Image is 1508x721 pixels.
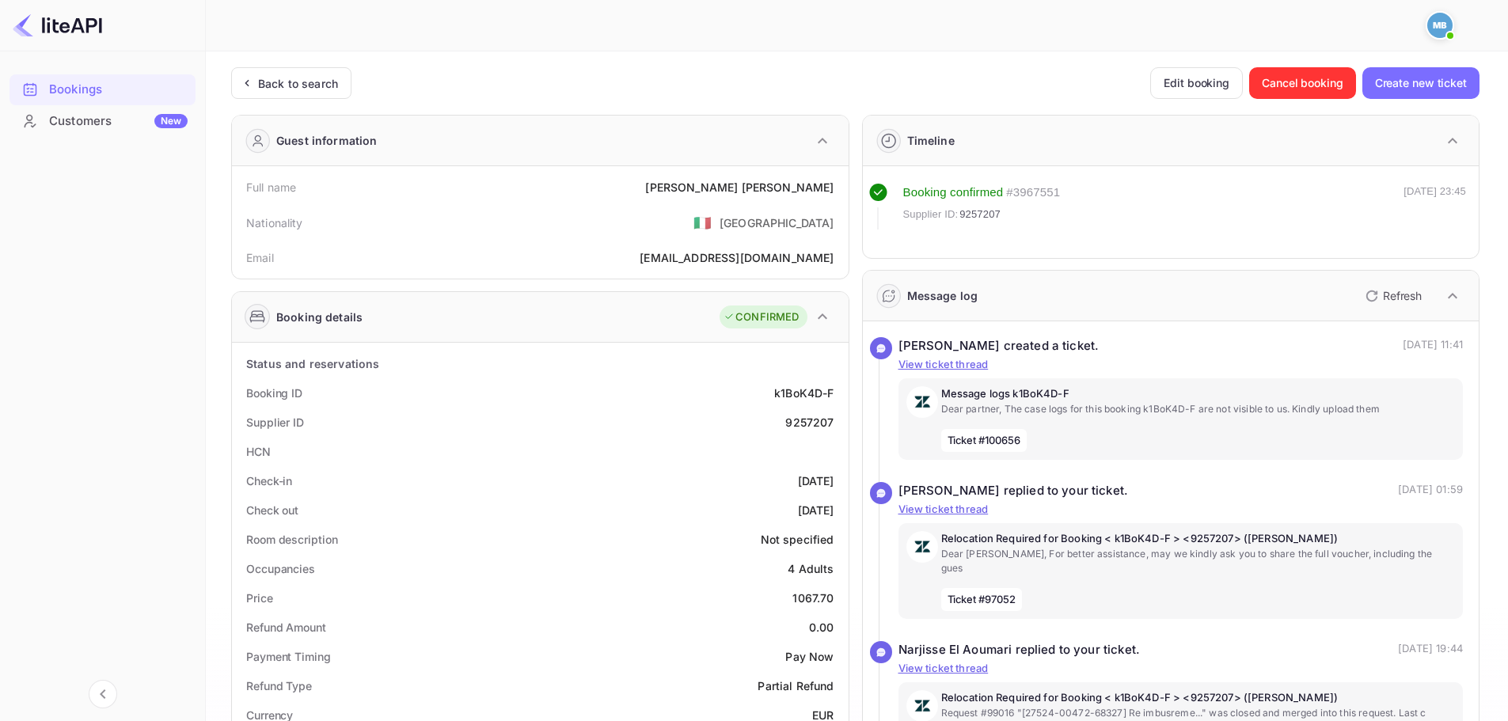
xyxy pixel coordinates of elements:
[941,706,1456,720] p: Request #99016 "[27524-00472-68327] Re imbusreme..." was closed and merged into this request. Last c
[9,74,196,105] div: Bookings
[898,337,1100,355] div: [PERSON_NAME] created a ticket.
[246,414,304,431] div: Supplier ID
[693,208,712,237] span: United States
[941,402,1456,416] p: Dear partner, The case logs for this booking k1BoK4D-F are not visible to us. Kindly upload them
[941,588,1023,612] span: Ticket #97052
[246,677,312,694] div: Refund Type
[246,214,303,231] div: Nationality
[246,502,298,518] div: Check out
[941,531,1456,547] p: Relocation Required for Booking < k1BoK4D-F > <9257207> ([PERSON_NAME])
[903,184,1004,202] div: Booking confirmed
[49,81,188,99] div: Bookings
[154,114,188,128] div: New
[1427,13,1453,38] img: Mohcine Belkhir
[9,106,196,135] a: CustomersNew
[1356,283,1428,309] button: Refresh
[246,249,274,266] div: Email
[1383,287,1422,304] p: Refresh
[1006,184,1060,202] div: # 3967551
[1249,67,1356,99] button: Cancel booking
[941,386,1456,402] p: Message logs k1BoK4D-F
[246,355,379,372] div: Status and reservations
[246,179,296,195] div: Full name
[788,560,834,577] div: 4 Adults
[941,547,1456,575] p: Dear [PERSON_NAME], For better assistance, may we kindly ask you to share the full voucher, inclu...
[246,590,273,606] div: Price
[906,386,938,418] img: AwvSTEc2VUhQAAAAAElFTkSuQmCC
[645,179,834,195] div: [PERSON_NAME] [PERSON_NAME]
[246,443,271,460] div: HCN
[724,309,799,325] div: CONFIRMED
[941,690,1456,706] p: Relocation Required for Booking < k1BoK4D-F > <9257207> ([PERSON_NAME])
[1403,337,1463,355] p: [DATE] 11:41
[246,385,302,401] div: Booking ID
[246,472,292,489] div: Check-in
[758,677,834,694] div: Partial Refund
[246,560,315,577] div: Occupancies
[1150,67,1243,99] button: Edit booking
[258,75,338,92] div: Back to search
[907,287,978,304] div: Message log
[276,309,363,325] div: Booking details
[809,619,834,636] div: 0.00
[1398,641,1463,659] p: [DATE] 19:44
[13,13,102,38] img: LiteAPI logo
[898,641,1140,659] div: Narjisse El Aoumari replied to your ticket.
[246,648,331,665] div: Payment Timing
[898,482,1129,500] div: [PERSON_NAME] replied to your ticket.
[898,502,1464,518] p: View ticket thread
[89,680,117,708] button: Collapse navigation
[276,132,378,149] div: Guest information
[785,648,834,665] div: Pay Now
[898,357,1464,373] p: View ticket thread
[903,207,959,222] span: Supplier ID:
[9,74,196,104] a: Bookings
[907,132,955,149] div: Timeline
[49,112,188,131] div: Customers
[246,531,337,548] div: Room description
[9,106,196,137] div: CustomersNew
[785,414,834,431] div: 9257207
[1398,482,1463,500] p: [DATE] 01:59
[798,472,834,489] div: [DATE]
[959,207,1001,222] span: 9257207
[798,502,834,518] div: [DATE]
[906,531,938,563] img: AwvSTEc2VUhQAAAAAElFTkSuQmCC
[941,429,1027,453] span: Ticket #100656
[898,661,1464,677] p: View ticket thread
[761,531,834,548] div: Not specified
[1404,184,1466,230] div: [DATE] 23:45
[774,385,834,401] div: k1BoK4D-F
[720,214,834,231] div: [GEOGRAPHIC_DATA]
[640,249,834,266] div: [EMAIL_ADDRESS][DOMAIN_NAME]
[246,619,326,636] div: Refund Amount
[792,590,834,606] div: 1067.70
[1362,67,1480,99] button: Create new ticket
